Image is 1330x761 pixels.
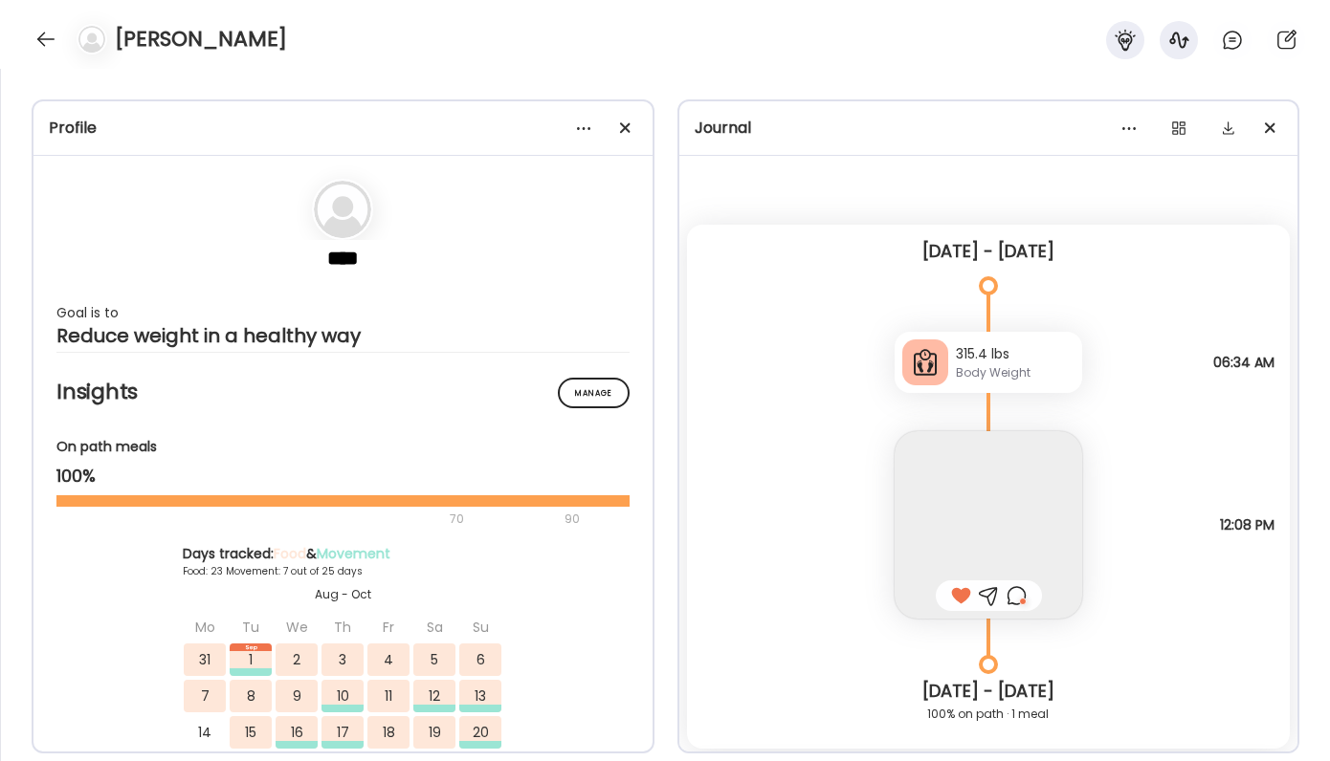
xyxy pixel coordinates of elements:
div: Reduce weight in a healthy way [56,324,630,347]
h4: [PERSON_NAME] [115,24,287,54]
div: 14 [184,716,226,749]
div: 9 [276,680,318,712]
div: 12 [413,680,455,712]
div: 15 [230,716,272,749]
div: 8 [230,680,272,712]
div: Body Weight [956,364,1075,381]
div: 19 [413,716,455,749]
div: 100% [56,465,630,488]
div: Fr [367,611,410,643]
img: bg-avatar-default.svg [78,26,105,53]
div: Mo [184,611,226,643]
div: 4 [367,643,410,676]
span: 06:34 AM [1213,354,1275,371]
span: Movement [317,544,390,563]
div: 16 [276,716,318,749]
div: 18 [367,716,410,749]
div: Aug - Oct [183,586,502,603]
div: 11 [367,680,410,712]
div: Tu [230,611,272,643]
div: 7 [184,680,226,712]
div: 1 [230,643,272,676]
div: We [276,611,318,643]
div: Sa [413,611,455,643]
h2: Insights [56,378,630,406]
div: Food: 23 Movement: 7 out of 25 days [183,564,502,578]
span: Food [274,544,306,563]
img: bg-avatar-default.svg [314,181,371,238]
div: Manage [558,378,630,408]
div: Su [459,611,501,643]
div: 20 [459,716,501,749]
div: Sep [230,643,272,651]
div: 5 [413,643,455,676]
div: 315.4 lbs [956,344,1075,364]
div: 6 [459,643,501,676]
div: 100% on path · 1 meal [702,703,1275,726]
div: [DATE] - [DATE] [702,240,1275,263]
div: 31 [184,643,226,676]
span: 12:08 PM [1220,516,1275,533]
div: 3 [321,643,364,676]
div: 10 [321,680,364,712]
div: 90 [563,508,582,531]
div: [DATE] - [DATE] [702,680,1275,703]
div: Th [321,611,364,643]
div: On path meals [56,437,630,457]
div: Days tracked: & [183,544,502,564]
div: 2 [276,643,318,676]
div: 70 [56,508,559,531]
div: 17 [321,716,364,749]
div: Journal [695,117,1283,140]
div: Profile [49,117,637,140]
div: Goal is to [56,301,630,324]
div: 13 [459,680,501,712]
